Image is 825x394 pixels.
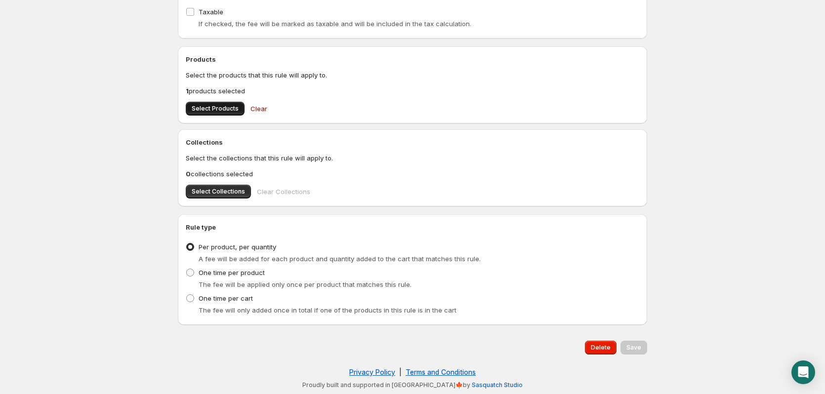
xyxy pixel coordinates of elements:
span: | [399,368,402,376]
span: A fee will be added for each product and quantity added to the cart that matches this rule. [199,255,481,263]
span: Clear [250,104,267,114]
a: Terms and Conditions [406,368,476,376]
h2: Collections [186,137,639,147]
span: One time per product [199,269,265,276]
p: products selected [186,86,639,96]
button: Delete [585,341,617,355]
h2: Rule type [186,222,639,232]
span: The fee will only added once in total if one of the products in this rule is in the cart [199,306,456,314]
button: Select Collections [186,185,251,198]
span: Select Products [192,105,239,113]
p: Select the products that this rule will apply to. [186,70,639,80]
span: Per product, per quantity [199,243,276,251]
span: If checked, the fee will be marked as taxable and will be included in the tax calculation. [199,20,471,28]
span: Taxable [199,8,223,16]
span: The fee will be applied only once per product that matches this rule. [199,280,412,288]
span: Select Collections [192,188,245,196]
h2: Products [186,54,639,64]
p: collections selected [186,169,639,179]
b: 1 [186,87,189,95]
p: Select the collections that this rule will apply to. [186,153,639,163]
div: Open Intercom Messenger [791,360,815,384]
b: 0 [186,170,191,178]
button: Select Products [186,102,245,116]
a: Privacy Policy [349,368,395,376]
button: Clear [245,99,273,118]
p: Proudly built and supported in [GEOGRAPHIC_DATA]🍁by [183,381,642,389]
span: Delete [591,344,611,352]
a: Sasquatch Studio [472,381,523,389]
span: One time per cart [199,294,253,302]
